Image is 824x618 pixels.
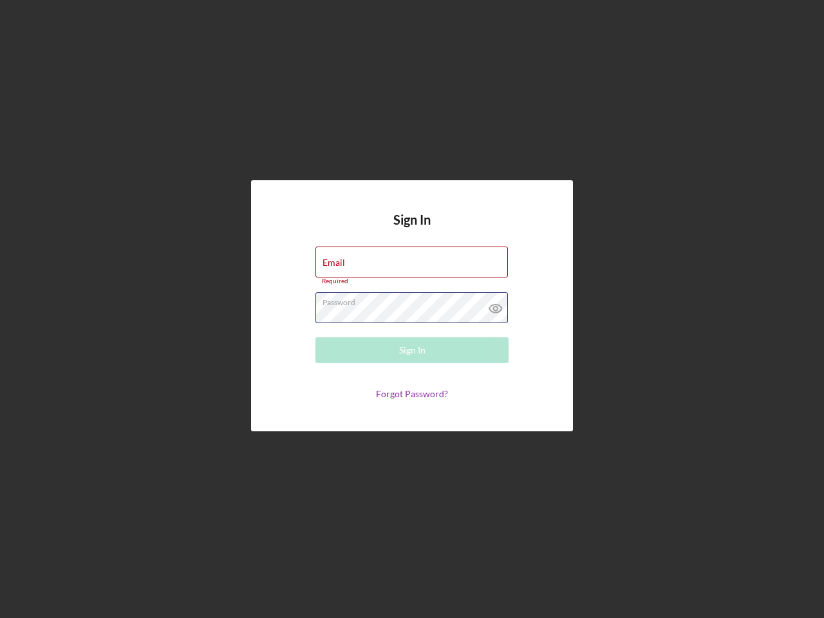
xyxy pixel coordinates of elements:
div: Required [315,277,509,285]
label: Password [323,293,508,307]
a: Forgot Password? [376,388,448,399]
h4: Sign In [393,212,431,247]
label: Email [323,257,345,268]
button: Sign In [315,337,509,363]
div: Sign In [399,337,426,363]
